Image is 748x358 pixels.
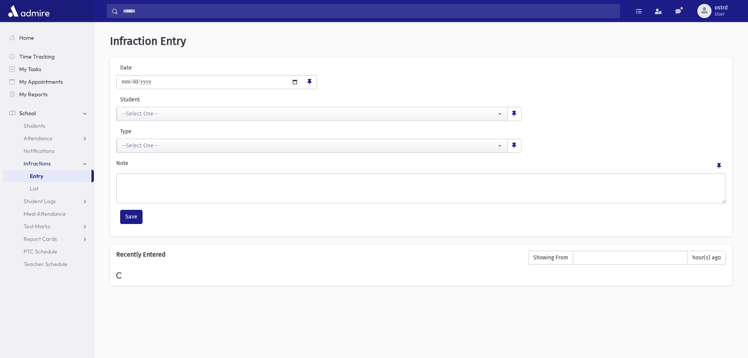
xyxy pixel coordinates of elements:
a: Time Tracking [3,50,94,63]
a: School [3,107,94,119]
a: Test Marks [3,220,94,233]
span: List [30,185,38,192]
a: Notifications [3,145,94,157]
span: PTC Schedule [24,248,57,255]
a: Teacher Schedule [3,258,94,270]
a: PTC Schedule [3,245,94,258]
a: Meal Attendance [3,207,94,220]
button: --Select One-- [117,107,508,121]
span: Meal Attendance [24,210,66,217]
a: Attendance [3,132,94,145]
a: Home [3,31,94,44]
span: Notifications [24,147,55,154]
span: ostrd [715,5,728,11]
a: List [3,182,94,195]
a: Student Logs [3,195,94,207]
div: --Select One-- [122,110,496,118]
span: My Tasks [19,66,41,73]
span: Showing From [528,251,573,265]
div: --Select One-- [122,141,496,150]
a: Report Cards [3,233,94,245]
span: Infractions [24,160,51,167]
img: AdmirePro [6,3,51,19]
h6: Recently Entered [116,251,520,258]
a: My Reports [3,88,94,101]
input: Search [118,4,620,18]
span: Home [19,34,34,41]
span: Test Marks [24,223,50,230]
span: Time Tracking [19,53,55,60]
span: Teacher Schedule [24,261,68,268]
button: --Select One-- [117,139,508,153]
span: My Appointments [19,78,63,85]
label: Date [116,64,183,72]
a: Entry [3,170,91,182]
span: My Reports [19,91,48,98]
button: Save [120,210,143,224]
span: hour(s) ago [687,251,726,265]
a: My Tasks [3,63,94,75]
a: My Appointments [3,75,94,88]
span: Attendance [24,135,53,142]
span: Infraction Entry [110,35,186,48]
a: Students [3,119,94,132]
a: Infractions [3,157,94,170]
span: School [19,110,36,117]
span: Report Cards [24,235,57,242]
span: Students [24,122,45,129]
label: Note [116,159,128,170]
span: Entry [30,173,43,180]
label: Student [116,95,386,104]
span: Student Logs [24,198,56,205]
span: User [715,11,728,17]
label: Type [116,127,319,136]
